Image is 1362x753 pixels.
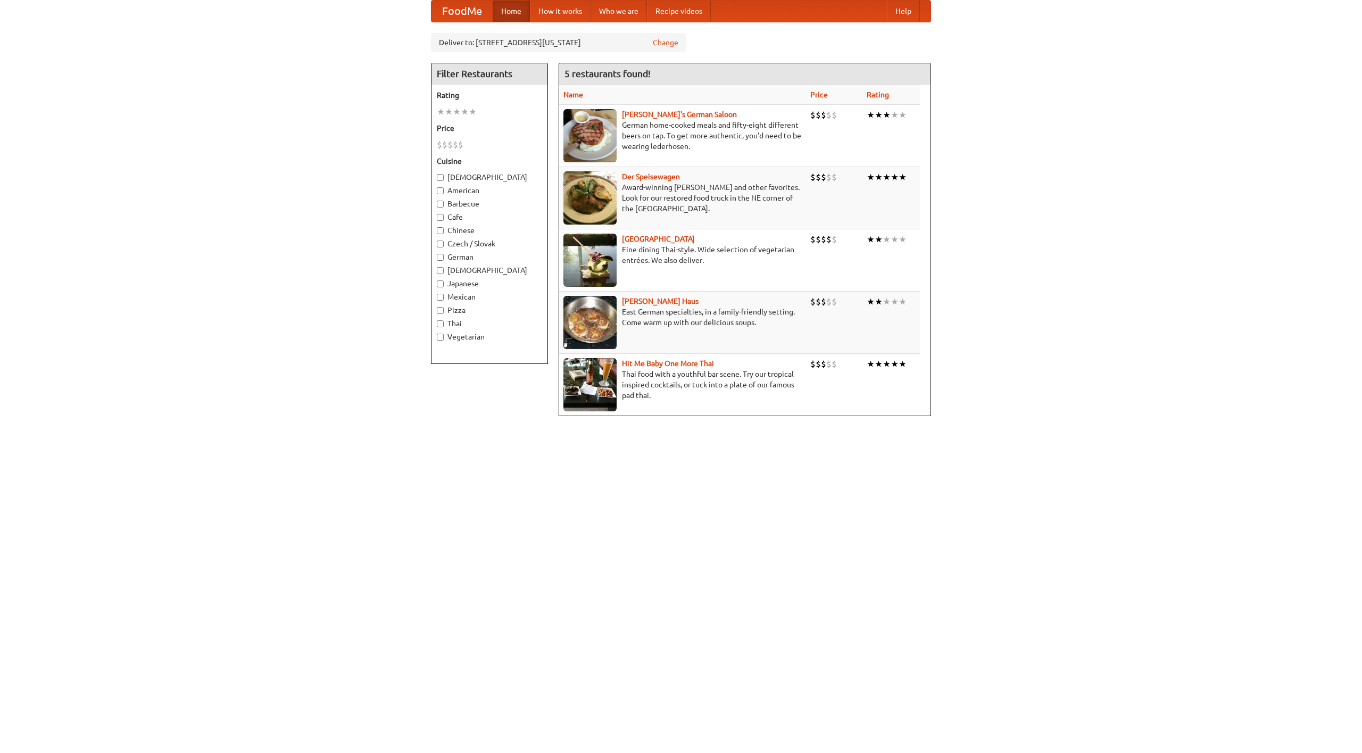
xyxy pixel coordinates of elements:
input: German [437,254,444,261]
li: $ [447,139,453,151]
input: [DEMOGRAPHIC_DATA] [437,174,444,181]
label: German [437,252,542,262]
li: ★ [437,106,445,118]
input: Vegetarian [437,334,444,341]
li: $ [810,171,816,183]
input: Japanese [437,280,444,287]
li: ★ [867,234,875,245]
input: Pizza [437,307,444,314]
a: Der Speisewagen [622,172,680,181]
label: Thai [437,318,542,329]
li: ★ [891,296,899,308]
label: Pizza [437,305,542,316]
li: ★ [891,234,899,245]
li: ★ [867,171,875,183]
li: ★ [899,358,907,370]
a: Home [493,1,530,22]
a: FoodMe [431,1,493,22]
input: Czech / Slovak [437,241,444,247]
li: $ [821,234,826,245]
li: $ [810,109,816,121]
li: ★ [899,234,907,245]
li: $ [832,234,837,245]
li: ★ [445,106,453,118]
b: [PERSON_NAME] Haus [622,297,699,305]
li: $ [826,171,832,183]
a: [PERSON_NAME]'s German Saloon [622,110,737,119]
p: East German specialties, in a family-friendly setting. Come warm up with our delicious soups. [563,307,802,328]
label: Barbecue [437,198,542,209]
li: $ [816,296,821,308]
li: ★ [883,358,891,370]
label: Mexican [437,292,542,302]
input: [DEMOGRAPHIC_DATA] [437,267,444,274]
li: $ [832,109,837,121]
li: ★ [891,358,899,370]
h5: Price [437,123,542,134]
li: $ [437,139,442,151]
li: ★ [883,171,891,183]
p: Fine dining Thai-style. Wide selection of vegetarian entrées. We also deliver. [563,244,802,266]
li: $ [821,171,826,183]
li: $ [826,109,832,121]
label: American [437,185,542,196]
li: ★ [875,358,883,370]
li: $ [821,109,826,121]
label: Cafe [437,212,542,222]
input: Thai [437,320,444,327]
h5: Rating [437,90,542,101]
a: How it works [530,1,591,22]
ng-pluralize: 5 restaurants found! [564,69,651,79]
label: [DEMOGRAPHIC_DATA] [437,172,542,183]
a: Hit Me Baby One More Thai [622,359,714,368]
li: $ [826,296,832,308]
li: ★ [899,296,907,308]
input: American [437,187,444,194]
li: ★ [883,234,891,245]
a: Change [653,37,678,48]
li: ★ [883,109,891,121]
img: esthers.jpg [563,109,617,162]
label: Japanese [437,278,542,289]
li: $ [816,358,821,370]
li: ★ [899,109,907,121]
li: ★ [461,106,469,118]
img: satay.jpg [563,234,617,287]
li: $ [821,358,826,370]
input: Mexican [437,294,444,301]
li: ★ [867,109,875,121]
li: ★ [867,296,875,308]
li: $ [816,109,821,121]
img: speisewagen.jpg [563,171,617,225]
p: Award-winning [PERSON_NAME] and other favorites. Look for our restored food truck in the NE corne... [563,182,802,214]
input: Cafe [437,214,444,221]
li: $ [810,358,816,370]
a: [GEOGRAPHIC_DATA] [622,235,695,243]
label: Chinese [437,225,542,236]
h5: Cuisine [437,156,542,167]
li: $ [816,171,821,183]
li: ★ [875,234,883,245]
p: Thai food with a youthful bar scene. Try our tropical inspired cocktails, or tuck into a plate of... [563,369,802,401]
li: ★ [875,109,883,121]
label: [DEMOGRAPHIC_DATA] [437,265,542,276]
input: Barbecue [437,201,444,208]
li: $ [832,171,837,183]
li: ★ [469,106,477,118]
li: $ [442,139,447,151]
label: Czech / Slovak [437,238,542,249]
li: $ [832,296,837,308]
li: ★ [891,171,899,183]
p: German home-cooked meals and fifty-eight different beers on tap. To get more authentic, you'd nee... [563,120,802,152]
li: $ [832,358,837,370]
li: $ [453,139,458,151]
li: ★ [891,109,899,121]
a: Who we are [591,1,647,22]
li: ★ [899,171,907,183]
li: ★ [883,296,891,308]
li: $ [810,234,816,245]
a: Name [563,90,583,99]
